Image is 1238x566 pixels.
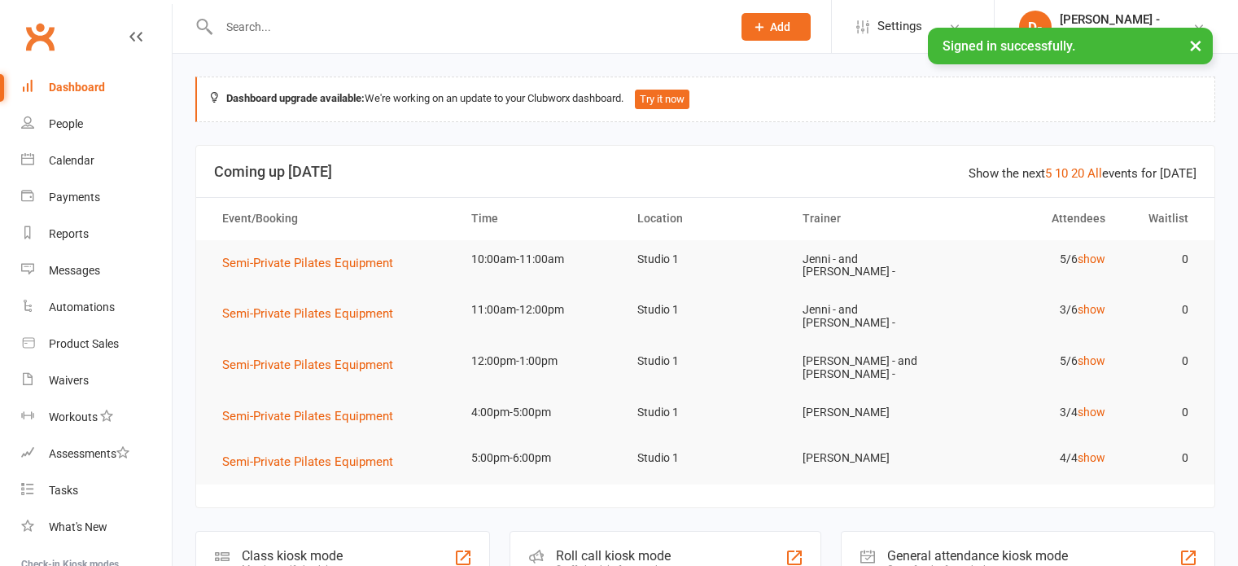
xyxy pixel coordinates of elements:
div: Assessments [49,447,129,460]
div: Automations [49,301,115,314]
div: Workouts [49,410,98,423]
a: What's New [21,509,172,546]
td: 0 [1120,342,1203,380]
button: Semi-Private Pilates Equipment [222,406,405,426]
a: Clubworx [20,16,60,57]
a: Waivers [21,362,172,399]
div: D- [1019,11,1052,43]
a: Payments [21,179,172,216]
td: 5:00pm-6:00pm [457,439,623,477]
td: 0 [1120,291,1203,329]
a: 20 [1071,166,1084,181]
a: Calendar [21,143,172,179]
div: Roll call kiosk mode [556,548,674,564]
div: Dashboard [49,81,105,94]
td: Jenni - and [PERSON_NAME] - [788,291,954,342]
span: Signed in successfully. [943,38,1075,54]
a: People [21,106,172,143]
td: Studio 1 [623,439,789,477]
th: Event/Booking [208,198,457,239]
button: Add [741,13,811,41]
div: General attendance kiosk mode [887,548,1068,564]
td: 3/6 [954,291,1120,329]
a: Messages [21,252,172,289]
td: 3/4 [954,393,1120,432]
a: Assessments [21,436,172,472]
a: All [1087,166,1102,181]
span: Semi-Private Pilates Equipment [222,409,393,423]
span: Add [770,20,790,33]
div: Payments [49,191,100,204]
input: Search... [214,15,720,38]
td: Studio 1 [623,342,789,380]
button: Semi-Private Pilates Equipment [222,355,405,375]
th: Waitlist [1120,198,1203,239]
div: We're working on an update to your Clubworx dashboard. [195,77,1215,122]
div: Reports [49,227,89,240]
a: Tasks [21,472,172,509]
td: 12:00pm-1:00pm [457,342,623,380]
td: [PERSON_NAME] [788,439,954,477]
a: show [1078,406,1105,419]
div: Calendar [49,154,94,167]
td: 4/4 [954,439,1120,477]
a: show [1078,354,1105,367]
th: Time [457,198,623,239]
span: Semi-Private Pilates Equipment [222,358,393,372]
a: show [1078,451,1105,464]
span: Semi-Private Pilates Equipment [222,454,393,469]
button: Semi-Private Pilates Equipment [222,253,405,273]
div: Tasks [49,484,78,497]
a: 10 [1055,166,1068,181]
a: 5 [1045,166,1052,181]
button: × [1181,28,1210,63]
span: Settings [877,8,922,45]
div: Waivers [49,374,89,387]
h3: Coming up [DATE] [214,164,1196,180]
td: 11:00am-12:00pm [457,291,623,329]
strong: Dashboard upgrade available: [226,92,365,104]
td: [PERSON_NAME] [788,393,954,432]
div: Messages [49,264,100,277]
td: 0 [1120,393,1203,432]
td: 0 [1120,240,1203,279]
td: 4:00pm-5:00pm [457,393,623,432]
td: 0 [1120,439,1203,477]
a: Dashboard [21,69,172,106]
span: Semi-Private Pilates Equipment [222,306,393,321]
td: Studio 1 [623,291,789,329]
a: Reports [21,216,172,252]
a: Automations [21,289,172,326]
div: Pilates Can Manuka [1060,27,1161,42]
div: Product Sales [49,337,119,350]
div: Show the next events for [DATE] [969,164,1196,183]
td: Jenni - and [PERSON_NAME] - [788,240,954,292]
button: Semi-Private Pilates Equipment [222,304,405,323]
a: show [1078,252,1105,265]
button: Try it now [635,90,689,109]
div: People [49,117,83,130]
th: Attendees [954,198,1120,239]
button: Semi-Private Pilates Equipment [222,452,405,472]
a: Workouts [21,399,172,436]
div: Class kiosk mode [242,548,343,564]
span: Semi-Private Pilates Equipment [222,256,393,270]
th: Trainer [788,198,954,239]
td: [PERSON_NAME] - and [PERSON_NAME] - [788,342,954,393]
a: Product Sales [21,326,172,362]
td: 10:00am-11:00am [457,240,623,279]
td: 5/6 [954,240,1120,279]
th: Location [623,198,789,239]
div: What's New [49,520,107,533]
td: 5/6 [954,342,1120,380]
td: Studio 1 [623,393,789,432]
td: Studio 1 [623,240,789,279]
a: show [1078,303,1105,316]
div: [PERSON_NAME] - [1060,12,1161,27]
